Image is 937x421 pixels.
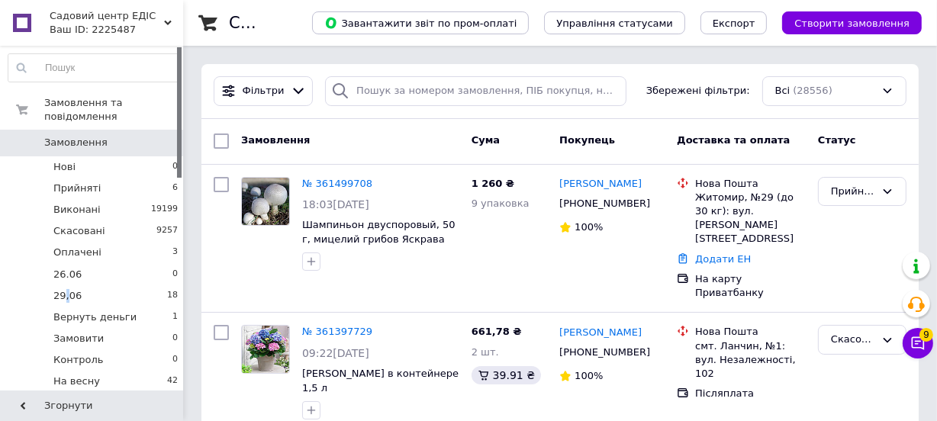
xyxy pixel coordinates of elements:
[575,370,603,381] span: 100%
[713,18,755,29] span: Експорт
[172,246,178,259] span: 3
[172,182,178,195] span: 6
[53,310,137,324] span: Вернуть деньги
[556,18,673,29] span: Управління статусами
[241,177,290,226] a: Фото товару
[53,332,104,345] span: Замовити
[172,160,178,174] span: 0
[242,178,289,225] img: Фото товару
[472,366,541,384] div: 39.91 ₴
[50,9,164,23] span: Садовий центр ЕДІС
[695,387,806,400] div: Післяплата
[302,178,372,189] a: № 361499708
[793,85,832,96] span: (28556)
[172,310,178,324] span: 1
[782,11,922,34] button: Створити замовлення
[767,17,922,28] a: Створити замовлення
[472,326,522,337] span: 661,78 ₴
[151,203,178,217] span: 19199
[302,219,456,245] a: Шампиньон двуспоровый, 50 г, мицелий грибов Яскрава
[167,374,178,388] span: 42
[472,134,500,146] span: Cума
[559,134,615,146] span: Покупець
[53,224,105,238] span: Скасовані
[53,353,103,367] span: Контроль
[8,54,179,82] input: Пошук
[544,11,685,34] button: Управління статусами
[903,328,933,358] button: Чат з покупцем9
[242,326,289,373] img: Фото товару
[302,347,369,359] span: 09:22[DATE]
[324,16,517,30] span: Завантажити звіт по пром-оплаті
[575,221,603,233] span: 100%
[831,184,875,200] div: Прийнято
[53,289,82,303] span: 29,06
[695,253,751,265] a: Додати ЕН
[53,182,101,195] span: Прийняті
[818,134,856,146] span: Статус
[695,177,806,191] div: Нова Пошта
[172,332,178,345] span: 0
[53,203,101,217] span: Виконані
[312,11,529,34] button: Завантажити звіт по пром-оплаті
[50,23,183,37] div: Ваш ID: 2225487
[700,11,768,34] button: Експорт
[172,353,178,367] span: 0
[172,268,178,281] span: 0
[241,325,290,374] a: Фото товару
[646,84,750,98] span: Збережені фільтри:
[472,346,499,358] span: 2 шт.
[472,178,514,189] span: 1 260 ₴
[302,368,459,394] a: [PERSON_NAME] в контейнере 1,5 л
[53,160,76,174] span: Нові
[53,268,82,281] span: 26.06
[167,289,178,303] span: 18
[325,76,626,106] input: Пошук за номером замовлення, ПІБ покупця, номером телефону, Email, номером накладної
[302,198,369,210] span: 18:03[DATE]
[559,326,642,340] a: [PERSON_NAME]
[229,14,384,32] h1: Список замовлень
[695,272,806,300] div: На карту Приватбанку
[53,246,101,259] span: Оплачені
[775,84,790,98] span: Всі
[559,346,650,358] span: [PHONE_NUMBER]
[831,332,875,348] div: Скасовано
[53,374,100,388] span: На весну
[44,96,183,124] span: Замовлення та повідомлення
[156,224,178,238] span: 9257
[241,134,310,146] span: Замовлення
[695,325,806,339] div: Нова Пошта
[559,177,642,191] a: [PERSON_NAME]
[472,198,530,209] span: 9 упаковка
[695,191,806,246] div: Житомир, №29 (до 30 кг): вул. [PERSON_NAME][STREET_ADDRESS]
[243,84,285,98] span: Фільтри
[919,328,933,342] span: 9
[44,136,108,149] span: Замовлення
[559,198,650,209] span: [PHONE_NUMBER]
[695,339,806,381] div: смт. Ланчин, №1: вул. Незалежності, 102
[794,18,910,29] span: Створити замовлення
[302,326,372,337] a: № 361397729
[677,134,790,146] span: Доставка та оплата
